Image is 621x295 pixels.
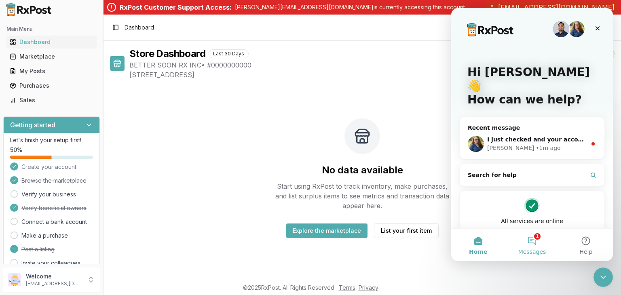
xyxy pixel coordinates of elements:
[286,223,368,238] button: Explore the marketplace
[10,146,22,154] span: 50 %
[6,78,97,93] a: Purchases
[21,259,80,267] a: Invite your colleagues
[322,164,403,177] h2: No data available
[359,284,378,291] a: Privacy
[235,3,466,11] p: [PERSON_NAME][EMAIL_ADDRESS][DOMAIN_NAME] is currently accessing this account.
[3,65,100,78] button: My Posts
[129,60,615,70] span: BETTER SOON RX INC • # 0000000000
[3,79,100,92] button: Purchases
[209,49,249,58] div: Last 30 Days
[67,241,95,247] span: Messages
[36,128,183,135] span: I just checked and your account is not on hold
[36,136,83,144] div: [PERSON_NAME]
[26,280,82,287] p: [EMAIL_ADDRESS][DOMAIN_NAME]
[8,273,21,286] img: User avatar
[17,163,65,171] span: Search for help
[498,2,615,12] span: [EMAIL_ADDRESS][DOMAIN_NAME]
[6,64,97,78] a: My Posts
[128,241,141,247] span: Help
[17,209,145,217] div: All services are online
[451,8,613,261] iframe: Intercom live chat
[12,159,150,175] button: Search for help
[129,70,615,80] span: [STREET_ADDRESS]
[129,47,205,60] h1: Store Dashboard
[3,36,100,48] button: Dashboard
[21,177,87,185] span: Browse the marketplace
[21,232,68,240] a: Make a purchase
[10,67,93,75] div: My Posts
[3,50,100,63] button: Marketplace
[26,272,82,280] p: Welcome
[21,190,76,198] a: Verify your business
[6,26,97,32] h2: Main Menu
[6,93,97,107] a: Sales
[139,13,154,27] div: Close
[108,221,162,253] button: Help
[125,23,154,32] span: Dashboard
[120,2,232,12] div: RxPost Customer Support Access:
[21,204,87,212] span: Verify beneficial owners
[10,136,93,144] p: Let's finish your setup first!
[6,49,97,64] a: Marketplace
[6,35,97,49] a: Dashboard
[339,284,355,291] a: Terms
[21,163,76,171] span: Create your account
[21,218,87,226] a: Connect a bank account
[3,94,100,107] button: Sales
[84,136,109,144] div: • 1m ago
[10,82,93,90] div: Purchases
[3,3,55,16] img: RxPost Logo
[54,221,108,253] button: Messages
[125,23,154,32] nav: breadcrumb
[272,181,453,211] p: Start using RxPost to track inventory, make purchases, and list surplus items to see metrics and ...
[10,120,55,130] h3: Getting started
[18,241,36,247] span: Home
[10,38,93,46] div: Dashboard
[594,268,613,287] iframe: Intercom live chat
[10,96,93,104] div: Sales
[374,223,439,238] button: List your first item
[10,53,93,61] div: Marketplace
[21,245,55,253] span: Post a listing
